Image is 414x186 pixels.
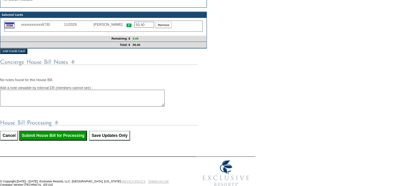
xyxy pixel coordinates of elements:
a: TERMS OF USE [148,180,169,183]
img: icon_primary.gif [126,23,131,27]
input: Save Updates Only [89,131,130,140]
td: 50.40 [131,42,207,48]
a: PRIVACY POLICY [122,180,146,183]
input: Submit House Bill for Processing [19,131,87,140]
input: Remove [155,22,172,28]
img: icon_cc_visa.gif [5,22,14,28]
div: xxxxxxxxxxxx6730 [21,22,64,26]
td: Remaining: $ [0,36,131,42]
td: Total: $ [0,42,131,48]
td: Selected Cards [0,12,207,18]
td: 0.00 [131,36,207,42]
div: [PERSON_NAME] [94,22,126,26]
div: 11/2029 [64,22,94,26]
